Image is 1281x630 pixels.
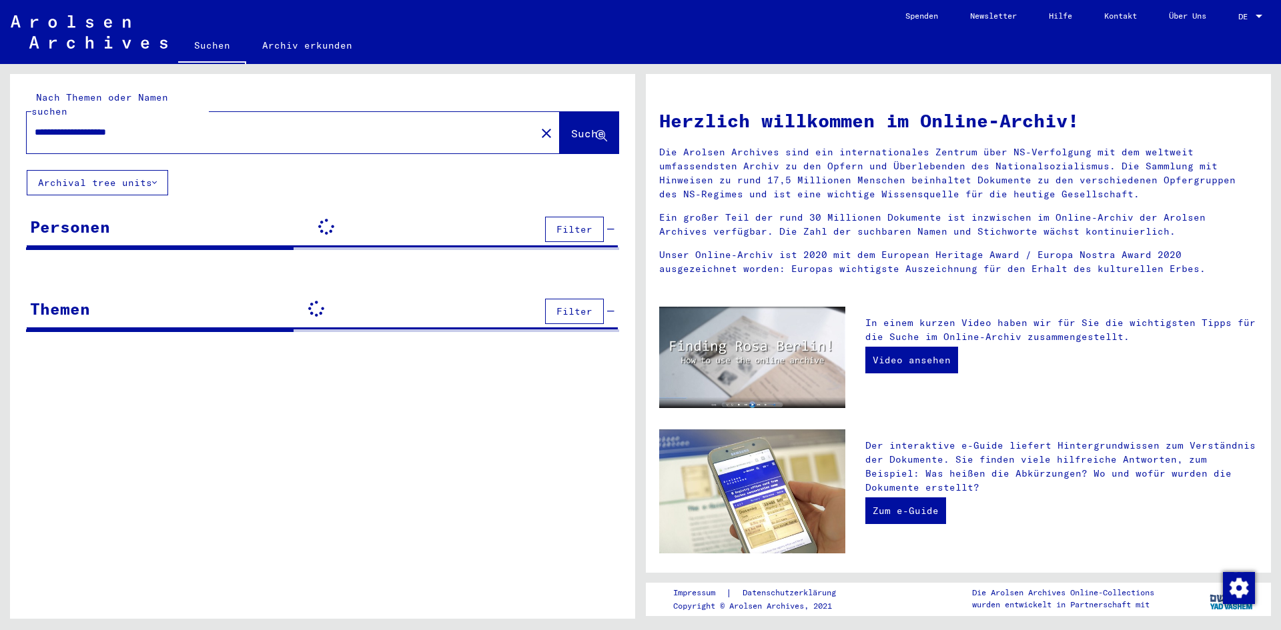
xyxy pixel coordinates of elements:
mat-icon: close [538,125,554,141]
button: Filter [545,299,604,324]
span: Filter [556,305,592,317]
div: Personen [30,215,110,239]
img: eguide.jpg [659,429,845,553]
p: Unser Online-Archiv ist 2020 mit dem European Heritage Award / Europa Nostra Award 2020 ausgezeic... [659,248,1258,276]
span: DE [1238,12,1253,21]
a: Datenschutzerklärung [732,586,852,600]
p: wurden entwickelt in Partnerschaft mit [972,599,1154,611]
h1: Herzlich willkommen im Online-Archiv! [659,107,1258,135]
p: Die Arolsen Archives sind ein internationales Zentrum über NS-Verfolgung mit dem weltweit umfasse... [659,145,1258,201]
a: Suchen [178,29,246,64]
a: Zum e-Guide [865,497,946,524]
p: Ein großer Teil der rund 30 Millionen Dokumente ist inzwischen im Online-Archiv der Arolsen Archi... [659,211,1258,239]
button: Clear [533,119,560,146]
img: video.jpg [659,307,845,408]
img: yv_logo.png [1207,582,1257,615]
p: In einem kurzen Video haben wir für Sie die wichtigsten Tipps für die Suche im Online-Archiv zusa... [865,316,1258,344]
button: Suche [560,112,618,153]
a: Video ansehen [865,347,958,373]
span: Suche [571,127,604,140]
p: Die Arolsen Archives Online-Collections [972,587,1154,599]
p: Der interaktive e-Guide liefert Hintergrundwissen zum Verständnis der Dokumente. Sie finden viele... [865,439,1258,495]
div: | [673,586,852,600]
button: Filter [545,217,604,242]
p: Copyright © Arolsen Archives, 2021 [673,600,852,612]
span: Filter [556,223,592,235]
div: Themen [30,297,90,321]
a: Impressum [673,586,726,600]
img: Zustimmung ändern [1223,572,1255,604]
mat-label: Nach Themen oder Namen suchen [31,91,168,117]
button: Archival tree units [27,170,168,195]
a: Archiv erkunden [246,29,368,61]
img: Arolsen_neg.svg [11,15,167,49]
